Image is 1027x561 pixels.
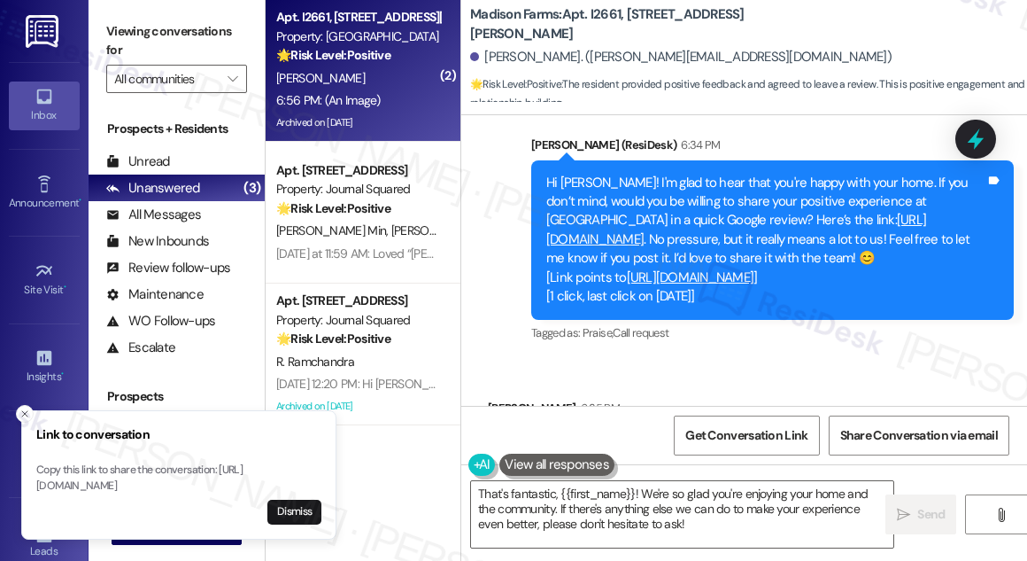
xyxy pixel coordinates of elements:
[276,161,440,180] div: Apt. [STREET_ADDRESS]
[583,325,613,340] span: Praise ,
[106,259,230,277] div: Review follow-ups
[546,174,985,307] div: Hi [PERSON_NAME]! I'm glad to hear that you're happy with your home. If you don’t mind, would you...
[64,281,66,293] span: •
[685,426,807,445] span: Get Conversation Link
[276,27,440,46] div: Property: [GEOGRAPHIC_DATA]
[470,75,1027,113] span: : The resident provided positive feedback and agreed to leave a review. This is positive engageme...
[470,77,561,91] strong: 🌟 Risk Level: Positive
[106,312,215,331] div: WO Follow-ups
[470,5,824,43] b: Madison Farms: Apt. I2661, [STREET_ADDRESS][PERSON_NAME]
[576,399,620,417] div: 6:35 PM
[267,500,321,525] button: Dismiss
[79,194,81,206] span: •
[106,285,204,304] div: Maintenance
[36,425,321,444] h3: Link to conversation
[276,292,440,310] div: Apt. [STREET_ADDRESS]
[531,136,1014,160] div: [PERSON_NAME] (ResiDesk)
[276,222,391,238] span: [PERSON_NAME] Min
[106,152,170,171] div: Unread
[274,112,442,134] div: Archived on [DATE]
[276,200,390,216] strong: 🌟 Risk Level: Positive
[276,47,390,63] strong: 🌟 Risk Level: Positive
[239,175,265,202] div: (3)
[627,269,754,286] a: [URL][DOMAIN_NAME]
[276,8,440,27] div: Apt. I2661, [STREET_ADDRESS][PERSON_NAME]
[9,343,80,391] a: Insights •
[674,416,819,456] button: Get Conversation Link
[546,211,926,247] a: [URL][DOMAIN_NAME]
[16,405,34,423] button: Close toast
[276,331,390,347] strong: 🌟 Risk Level: Positive
[106,179,200,198] div: Unanswered
[276,311,440,330] div: Property: Journal Squared
[89,387,265,406] div: Prospects
[106,18,247,65] label: Viewing conversations for
[276,245,913,261] div: [DATE] at 11:59 AM: Loved “[PERSON_NAME] (Journal Squared): You're very welcome! Let me know if y...
[61,368,64,380] span: •
[391,222,480,238] span: [PERSON_NAME]
[531,320,1014,346] div: Tagged as:
[106,339,175,357] div: Escalate
[917,505,945,524] span: Send
[897,508,910,522] i: 
[228,72,237,86] i: 
[106,206,201,224] div: All Messages
[114,65,219,93] input: All communities
[613,325,668,340] span: Call request
[471,481,893,548] textarea: That's fantastic, {{first_name}}! We're so glad you're enjoying your home and the community. If t...
[470,48,892,66] div: [PERSON_NAME]. ([PERSON_NAME][EMAIL_ADDRESS][DOMAIN_NAME])
[89,120,265,138] div: Prospects + Residents
[9,430,80,478] a: Buildings
[106,232,209,251] div: New Inbounds
[9,82,80,129] a: Inbox
[26,15,62,48] img: ResiDesk Logo
[276,92,381,108] div: 6:56 PM: (An Image)
[274,395,442,417] div: Archived on [DATE]
[9,256,80,304] a: Site Visit •
[276,180,440,199] div: Property: Journal Squared
[676,136,720,154] div: 6:34 PM
[36,463,321,494] p: Copy this link to share the conversation: [URL][DOMAIN_NAME]
[829,416,1009,456] button: Share Conversation via email
[885,495,956,534] button: Send
[488,399,653,424] div: [PERSON_NAME]
[840,426,998,445] span: Share Conversation via email
[276,354,354,370] span: R. Ramchandra
[276,70,365,86] span: [PERSON_NAME]
[994,508,1008,522] i: 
